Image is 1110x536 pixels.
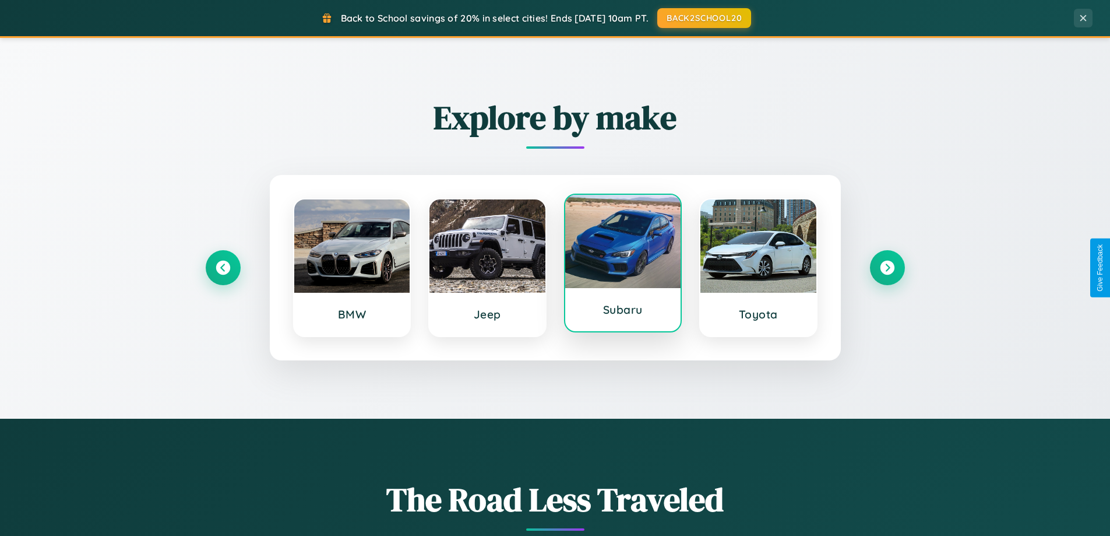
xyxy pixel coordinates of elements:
[577,303,669,317] h3: Subaru
[206,477,905,522] h1: The Road Less Traveled
[1096,244,1104,292] div: Give Feedback
[306,307,399,321] h3: BMW
[441,307,534,321] h3: Jeep
[657,8,751,28] button: BACK2SCHOOL20
[341,12,649,24] span: Back to School savings of 20% in select cities! Ends [DATE] 10am PT.
[206,95,905,140] h2: Explore by make
[712,307,805,321] h3: Toyota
